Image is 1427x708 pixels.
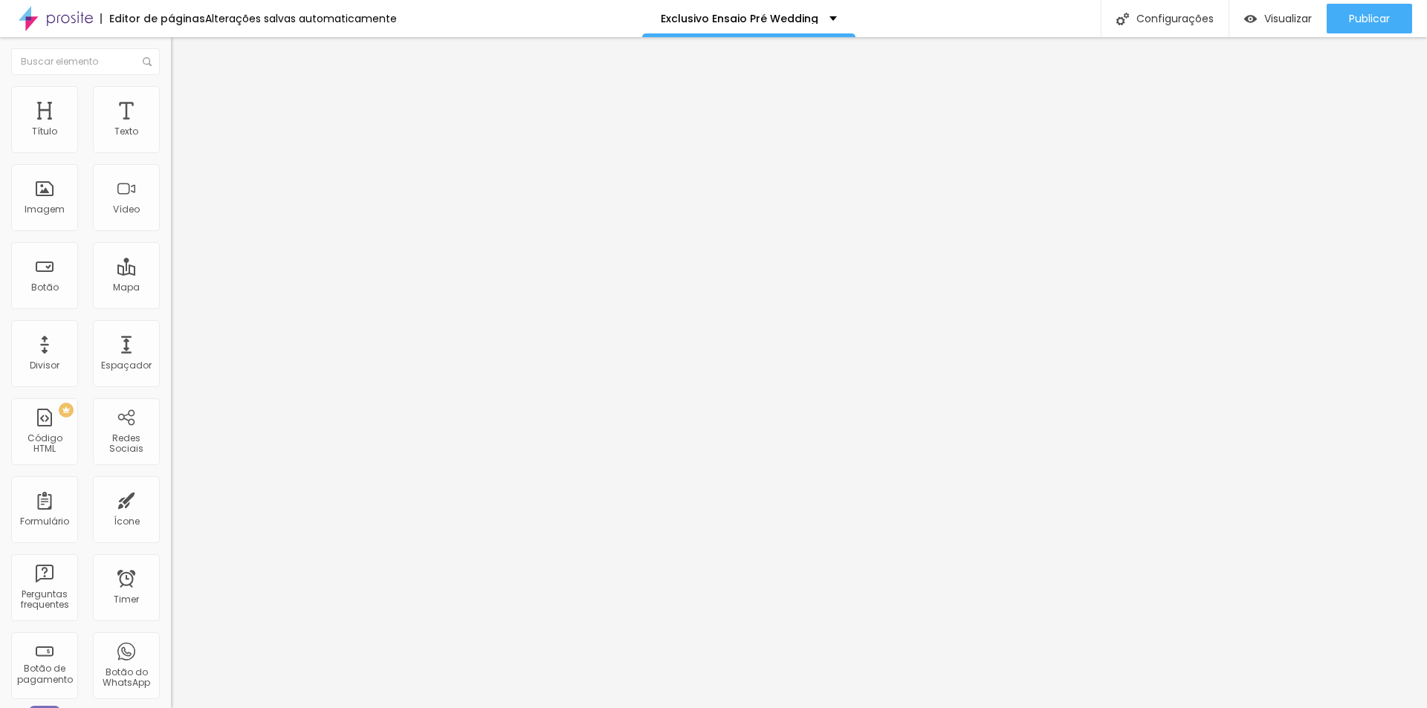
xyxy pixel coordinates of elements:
div: Vídeo [113,204,140,215]
div: Timer [114,594,139,605]
button: Visualizar [1229,4,1327,33]
img: Icone [1116,13,1129,25]
input: Buscar elemento [11,48,160,75]
div: Botão de pagamento [15,663,74,685]
img: view-1.svg [1244,13,1257,25]
div: Texto [114,126,138,137]
div: Título [32,126,57,137]
div: Alterações salvas automaticamente [205,13,397,24]
div: Perguntas frequentes [15,589,74,611]
span: Visualizar [1264,13,1312,25]
div: Espaçador [101,360,152,371]
span: Publicar [1349,13,1390,25]
div: Divisor [30,360,59,371]
div: Formulário [20,516,69,527]
div: Botão do WhatsApp [97,667,155,689]
div: Editor de páginas [100,13,205,24]
div: Ícone [114,516,140,527]
div: Mapa [113,282,140,293]
div: Código HTML [15,433,74,455]
div: Botão [31,282,59,293]
img: Icone [143,57,152,66]
p: Exclusivo Ensaio Pré Wedding [661,13,818,24]
iframe: Editor [171,37,1427,708]
button: Publicar [1327,4,1412,33]
div: Redes Sociais [97,433,155,455]
div: Imagem [25,204,65,215]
